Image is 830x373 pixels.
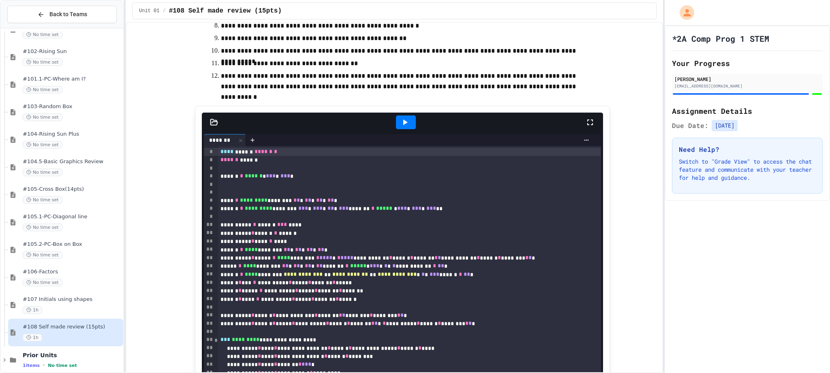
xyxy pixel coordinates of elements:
span: Due Date: [672,121,708,130]
span: #105.1-PC-Diagonal line [23,213,122,220]
span: No time set [23,196,62,204]
span: 1 items [23,363,40,368]
span: #103-Random Box [23,103,122,110]
span: #102-Rising Sun [23,48,122,55]
span: Unit 01 [139,8,159,14]
h3: Need Help? [679,145,816,154]
span: No time set [23,279,62,286]
span: No time set [23,251,62,259]
div: [EMAIL_ADDRESS][DOMAIN_NAME] [674,83,820,89]
span: No time set [23,168,62,176]
h2: Assignment Details [672,105,823,117]
span: #108 Self made review (15pts) [23,324,122,330]
span: #107 Initials using shapes [23,296,122,303]
p: Switch to "Grade View" to access the chat feature and communicate with your teacher for help and ... [679,158,816,182]
span: No time set [23,224,62,231]
span: No time set [23,31,62,38]
span: No time set [23,141,62,149]
span: • [43,362,45,369]
span: / [163,8,165,14]
div: My Account [671,3,696,22]
span: No time set [48,363,77,368]
span: No time set [23,58,62,66]
span: Prior Units [23,352,122,359]
span: [DATE] [712,120,738,131]
button: Back to Teams [7,6,117,23]
span: 1h [23,306,42,314]
div: [PERSON_NAME] [674,75,820,83]
span: #101.1-PC-Where am I? [23,76,122,83]
span: 1h [23,334,42,341]
span: #104.5-Basic Graphics Review [23,158,122,165]
span: #104-Rising Sun Plus [23,131,122,138]
span: No time set [23,86,62,94]
span: #106-Factors [23,269,122,275]
span: #105-Cross Box(14pts) [23,186,122,193]
h1: *2A Comp Prog 1 STEM [672,33,769,44]
span: #108 Self made review (15pts) [169,6,282,16]
span: Back to Teams [49,10,87,19]
span: #105.2-PC-Box on Box [23,241,122,248]
h2: Your Progress [672,58,823,69]
span: No time set [23,113,62,121]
